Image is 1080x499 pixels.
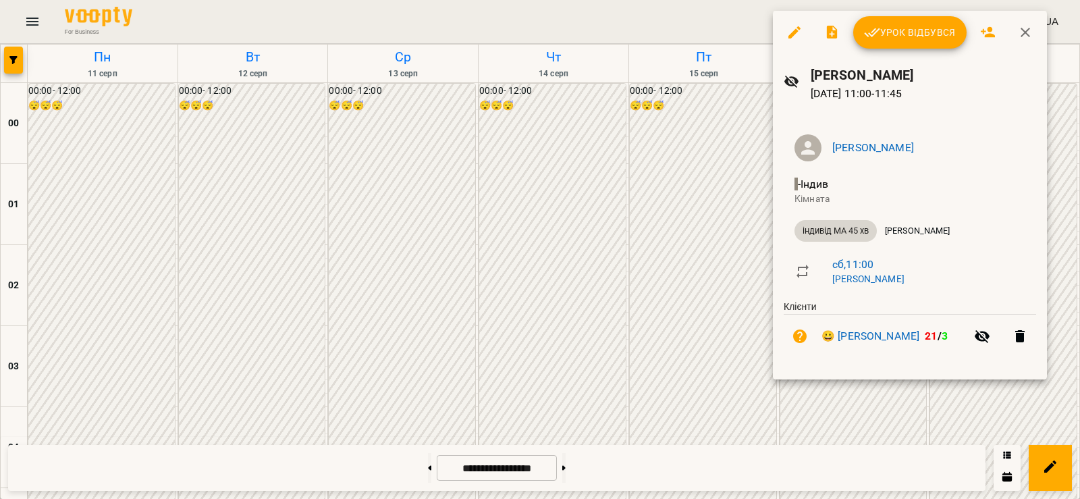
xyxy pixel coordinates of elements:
[821,328,919,344] a: 😀 [PERSON_NAME]
[877,225,958,237] span: [PERSON_NAME]
[784,300,1036,363] ul: Клієнти
[784,320,816,352] button: Візит ще не сплачено. Додати оплату?
[864,24,956,41] span: Урок відбувся
[811,65,1036,86] h6: [PERSON_NAME]
[942,330,948,342] span: 3
[853,16,967,49] button: Урок відбувся
[794,192,1025,206] p: Кімната
[794,225,877,237] span: індивід МА 45 хв
[877,220,958,242] div: [PERSON_NAME]
[794,178,831,190] span: - Індив
[832,258,873,271] a: сб , 11:00
[832,273,905,284] a: [PERSON_NAME]
[925,330,937,342] span: 21
[832,141,914,154] a: [PERSON_NAME]
[925,330,948,342] b: /
[811,86,1036,102] p: [DATE] 11:00 - 11:45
